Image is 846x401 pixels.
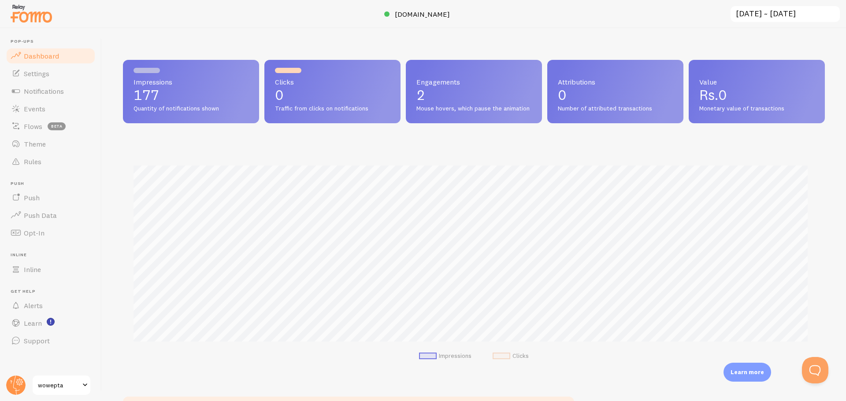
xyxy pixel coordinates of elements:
[699,78,814,85] span: Value
[24,69,49,78] span: Settings
[9,2,53,25] img: fomo-relay-logo-orange.svg
[24,104,45,113] span: Events
[275,78,390,85] span: Clicks
[11,181,96,187] span: Push
[38,380,80,390] span: wowepta
[11,39,96,44] span: Pop-ups
[558,105,673,113] span: Number of attributed transactions
[724,363,771,382] div: Learn more
[5,297,96,314] a: Alerts
[419,352,471,360] li: Impressions
[275,105,390,113] span: Traffic from clicks on notifications
[5,224,96,242] a: Opt-In
[24,52,59,60] span: Dashboard
[416,78,531,85] span: Engagements
[24,122,42,131] span: Flows
[24,193,40,202] span: Push
[134,88,249,102] p: 177
[24,228,45,237] span: Opt-In
[5,47,96,65] a: Dashboard
[134,78,249,85] span: Impressions
[699,86,727,103] span: Rs.0
[275,88,390,102] p: 0
[416,105,531,113] span: Mouse hovers, which pause the animation
[5,332,96,349] a: Support
[11,289,96,294] span: Get Help
[24,211,57,220] span: Push Data
[32,375,91,396] a: wowepta
[416,88,531,102] p: 2
[5,189,96,206] a: Push
[134,105,249,113] span: Quantity of notifications shown
[24,87,64,96] span: Notifications
[802,357,828,383] iframe: Help Scout Beacon - Open
[11,252,96,258] span: Inline
[5,118,96,135] a: Flows beta
[5,261,96,278] a: Inline
[24,301,43,310] span: Alerts
[24,336,50,345] span: Support
[5,100,96,118] a: Events
[558,88,673,102] p: 0
[493,352,529,360] li: Clicks
[24,265,41,274] span: Inline
[47,318,55,326] svg: <p>Watch New Feature Tutorials!</p>
[5,314,96,332] a: Learn
[5,153,96,170] a: Rules
[699,105,814,113] span: Monetary value of transactions
[24,157,41,166] span: Rules
[558,78,673,85] span: Attributions
[5,82,96,100] a: Notifications
[24,319,42,327] span: Learn
[5,65,96,82] a: Settings
[5,206,96,224] a: Push Data
[48,122,66,130] span: beta
[24,140,46,148] span: Theme
[731,368,764,376] p: Learn more
[5,135,96,153] a: Theme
